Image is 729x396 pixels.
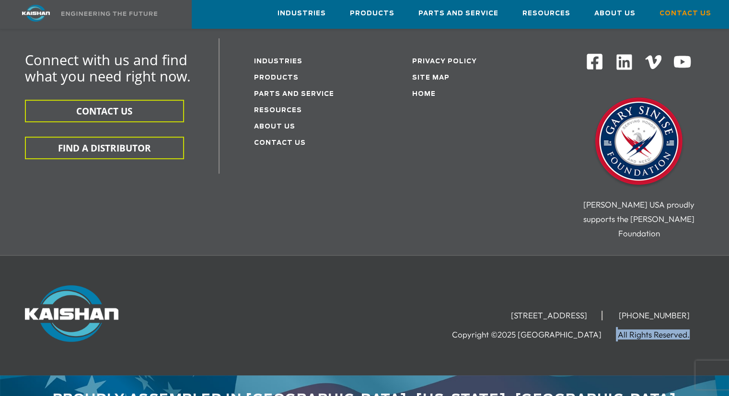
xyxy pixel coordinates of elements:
a: About Us [254,124,295,130]
span: Connect with us and find what you need right now. [25,50,191,85]
a: Parts and Service [418,0,498,26]
a: Industries [254,58,302,65]
span: Products [350,8,394,19]
a: Privacy Policy [412,58,477,65]
img: Gary Sinise Foundation [591,94,687,190]
li: [STREET_ADDRESS] [497,311,602,320]
li: Copyright ©2025 [GEOGRAPHIC_DATA] [452,330,616,339]
span: [PERSON_NAME] USA proudly supports the [PERSON_NAME] Foundation [583,199,694,238]
a: Industries [278,0,326,26]
li: All Rights Reserved. [618,330,704,339]
span: About Us [594,8,636,19]
a: Site Map [412,75,450,81]
a: Parts and service [254,91,334,97]
a: Home [412,91,436,97]
a: Resources [522,0,570,26]
img: Youtube [673,53,692,71]
img: Kaishan [25,285,118,342]
span: Resources [522,8,570,19]
span: Contact Us [660,8,711,19]
a: Products [254,75,299,81]
a: Contact Us [660,0,711,26]
span: Parts and Service [418,8,498,19]
img: Vimeo [645,55,661,69]
img: Engineering the future [61,12,157,16]
a: Contact Us [254,140,306,146]
img: Linkedin [615,53,634,71]
img: Facebook [586,53,603,70]
span: Industries [278,8,326,19]
li: [PHONE_NUMBER] [604,311,704,320]
a: About Us [594,0,636,26]
button: FIND A DISTRIBUTOR [25,137,184,159]
button: CONTACT US [25,100,184,122]
a: Products [350,0,394,26]
a: Resources [254,107,302,114]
